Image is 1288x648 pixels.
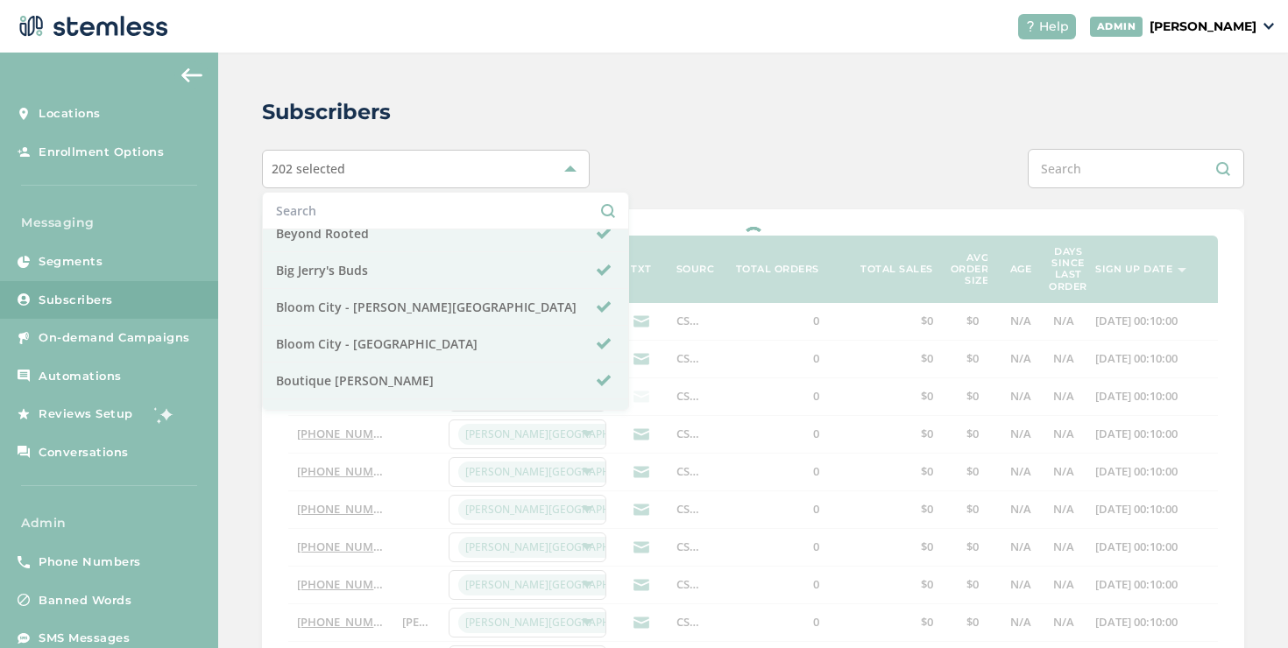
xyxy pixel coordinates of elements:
[262,96,391,128] h2: Subscribers
[1025,21,1036,32] img: icon-help-white-03924b79.svg
[39,405,133,423] span: Reviews Setup
[39,292,113,309] span: Subscribers
[1028,149,1244,188] input: Search
[263,399,628,436] li: Breckenridge Organic Therapy
[272,160,345,177] span: 202 selected
[263,252,628,289] li: Big Jerry's Buds
[39,144,164,161] span: Enrollment Options
[263,326,628,363] li: Bloom City - [GEOGRAPHIC_DATA]
[181,68,202,82] img: icon-arrow-back-accent-c549486e.svg
[276,201,615,220] input: Search
[39,253,103,271] span: Segments
[263,215,628,252] li: Beyond Rooted
[146,397,181,432] img: glitter-stars-b7820f95.gif
[39,368,122,385] span: Automations
[1150,18,1256,36] p: [PERSON_NAME]
[1039,18,1069,36] span: Help
[39,444,129,461] span: Conversations
[263,289,628,326] li: Bloom City - [PERSON_NAME][GEOGRAPHIC_DATA]
[39,553,141,571] span: Phone Numbers
[39,329,190,347] span: On-demand Campaigns
[1263,23,1274,30] img: icon_down-arrow-small-66adaf34.svg
[39,630,130,647] span: SMS Messages
[1090,17,1143,37] div: ADMIN
[1200,564,1288,648] iframe: Chat Widget
[39,592,131,609] span: Banned Words
[14,9,168,44] img: logo-dark-0685b13c.svg
[263,363,628,399] li: Boutique [PERSON_NAME]
[39,105,101,123] span: Locations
